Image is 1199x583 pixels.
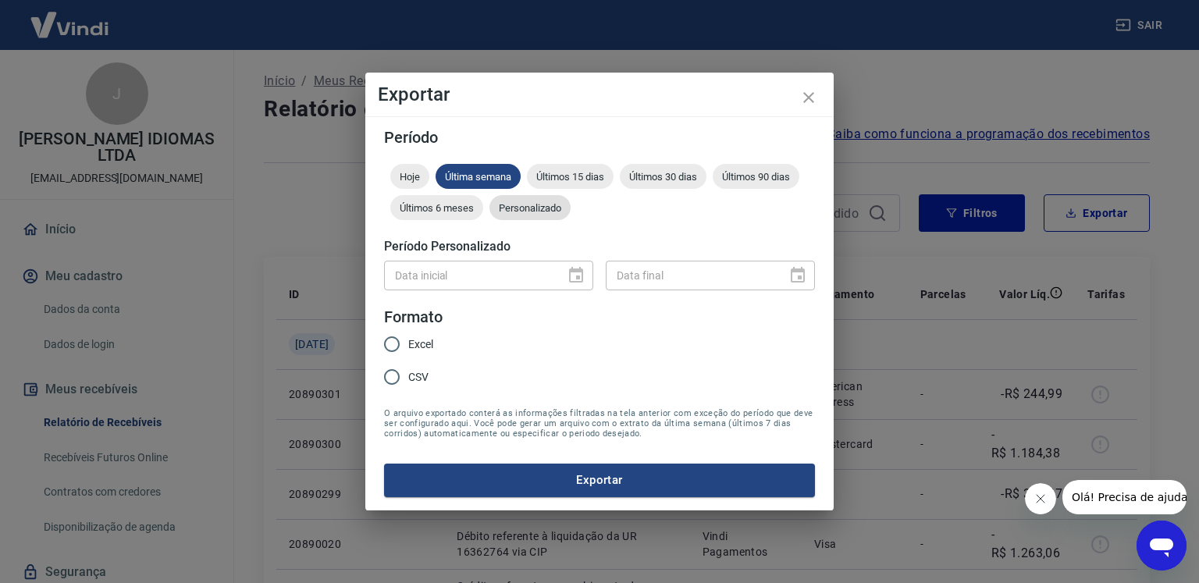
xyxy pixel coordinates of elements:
[408,336,433,353] span: Excel
[527,164,614,189] div: Últimos 15 dias
[1062,480,1187,514] iframe: Mensagem da empresa
[436,164,521,189] div: Última semana
[384,239,815,254] h5: Período Personalizado
[790,79,827,116] button: close
[390,171,429,183] span: Hoje
[390,195,483,220] div: Últimos 6 meses
[9,11,131,23] span: Olá! Precisa de ajuda?
[620,164,706,189] div: Últimos 30 dias
[489,202,571,214] span: Personalizado
[527,171,614,183] span: Últimos 15 dias
[620,171,706,183] span: Últimos 30 dias
[384,408,815,439] span: O arquivo exportado conterá as informações filtradas na tela anterior com exceção do período que ...
[1137,521,1187,571] iframe: Botão para abrir a janela de mensagens
[713,171,799,183] span: Últimos 90 dias
[436,171,521,183] span: Última semana
[390,202,483,214] span: Últimos 6 meses
[1025,483,1056,514] iframe: Fechar mensagem
[384,261,554,290] input: DD/MM/YYYY
[713,164,799,189] div: Últimos 90 dias
[384,306,443,329] legend: Formato
[384,130,815,145] h5: Período
[384,464,815,496] button: Exportar
[378,85,821,104] h4: Exportar
[606,261,776,290] input: DD/MM/YYYY
[408,369,429,386] span: CSV
[489,195,571,220] div: Personalizado
[390,164,429,189] div: Hoje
